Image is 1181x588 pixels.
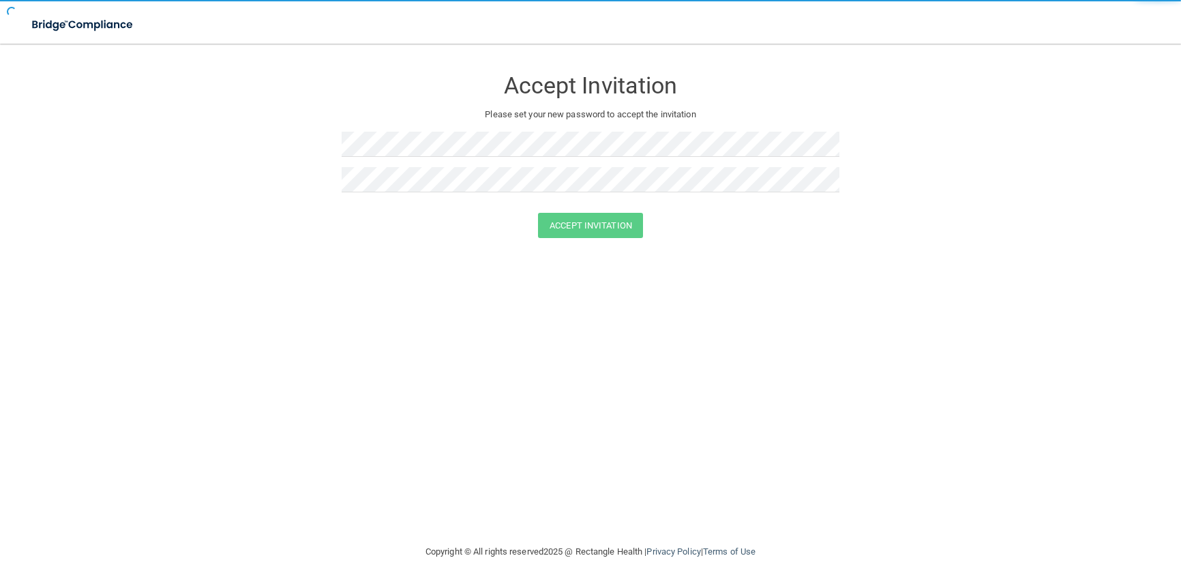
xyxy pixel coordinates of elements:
img: bridge_compliance_login_screen.278c3ca4.svg [20,11,146,39]
a: Terms of Use [703,546,756,557]
button: Accept Invitation [538,213,643,238]
div: Copyright © All rights reserved 2025 @ Rectangle Health | | [342,530,839,574]
p: Please set your new password to accept the invitation [352,106,829,123]
a: Privacy Policy [646,546,700,557]
h3: Accept Invitation [342,73,839,98]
